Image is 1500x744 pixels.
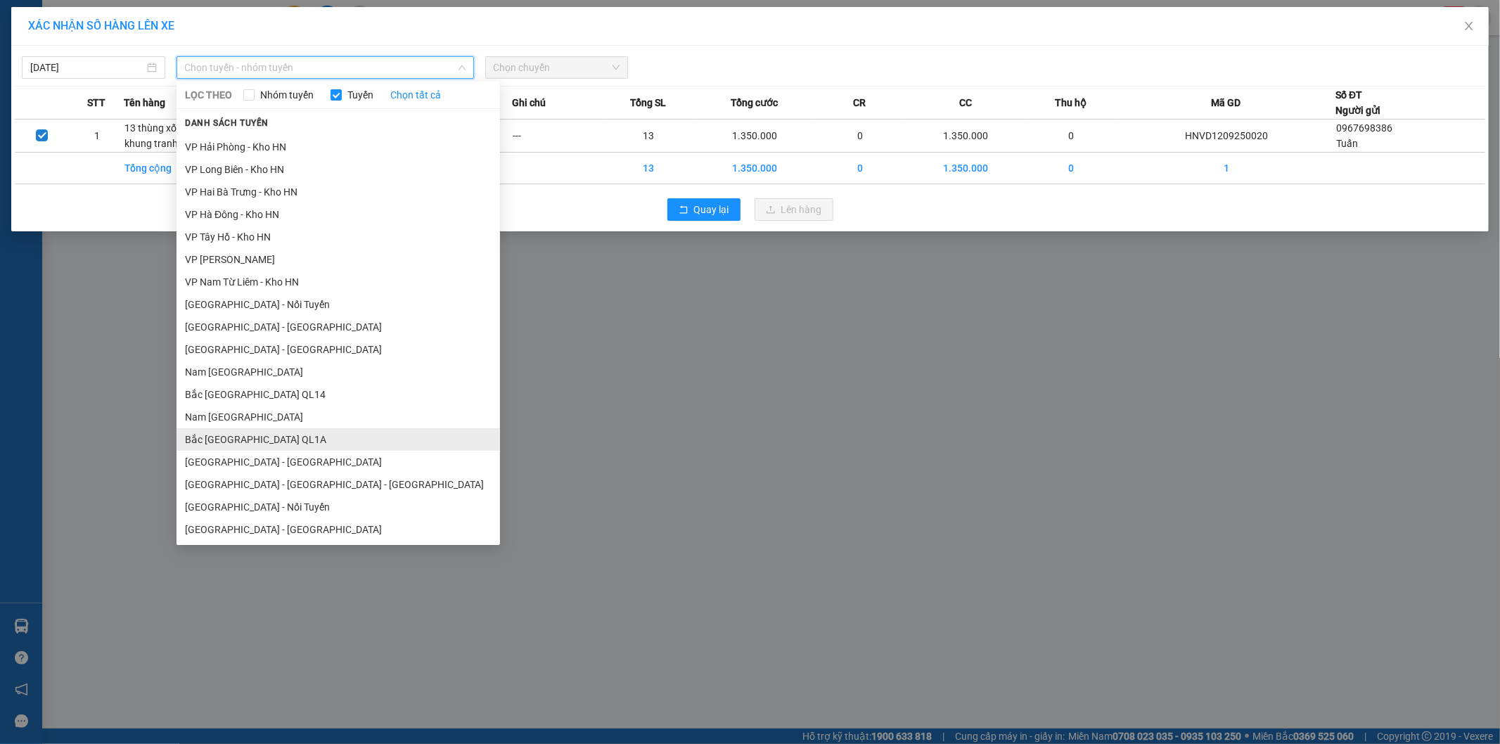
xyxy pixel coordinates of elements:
[494,57,620,78] span: Chọn chuyến
[512,95,546,110] span: Ghi chú
[177,271,500,293] li: VP Nam Từ Liêm - Kho HN
[177,383,500,406] li: Bắc [GEOGRAPHIC_DATA] QL14
[1449,7,1489,46] button: Close
[458,63,466,72] span: down
[694,153,814,184] td: 1.350.000
[177,451,500,473] li: [GEOGRAPHIC_DATA] - [GEOGRAPHIC_DATA]
[603,120,695,153] td: 13
[177,203,500,226] li: VP Hà Đông - Kho HN
[1336,138,1358,149] span: Tuấn
[603,153,695,184] td: 13
[814,120,906,153] td: 0
[1117,153,1336,184] td: 1
[1463,20,1475,32] span: close
[177,248,500,271] li: VP [PERSON_NAME]
[177,361,500,383] li: Nam [GEOGRAPHIC_DATA]
[177,158,500,181] li: VP Long Biên - Kho HN
[959,95,972,110] span: CC
[177,496,500,518] li: [GEOGRAPHIC_DATA] - Nối Tuyến
[1026,120,1117,153] td: 0
[124,95,165,110] span: Tên hàng
[694,120,814,153] td: 1.350.000
[124,153,215,184] td: Tổng cộng
[185,57,466,78] span: Chọn tuyến - nhóm tuyến
[1056,95,1087,110] span: Thu hộ
[906,153,1026,184] td: 1.350.000
[177,428,500,451] li: Bắc [GEOGRAPHIC_DATA] QL1A
[177,338,500,361] li: [GEOGRAPHIC_DATA] - [GEOGRAPHIC_DATA]
[906,120,1026,153] td: 1.350.000
[390,87,441,103] a: Chọn tất cả
[679,205,688,216] span: rollback
[177,316,500,338] li: [GEOGRAPHIC_DATA] - [GEOGRAPHIC_DATA]
[177,473,500,496] li: [GEOGRAPHIC_DATA] - [GEOGRAPHIC_DATA] - [GEOGRAPHIC_DATA]
[1211,95,1241,110] span: Mã GD
[177,518,500,541] li: [GEOGRAPHIC_DATA] - [GEOGRAPHIC_DATA]
[631,95,667,110] span: Tổng SL
[342,87,379,103] span: Tuyến
[814,153,906,184] td: 0
[177,117,277,129] span: Danh sách tuyến
[1335,87,1380,118] div: Số ĐT Người gửi
[694,202,729,217] span: Quay lại
[177,181,500,203] li: VP Hai Bà Trưng - Kho HN
[177,226,500,248] li: VP Tây Hồ - Kho HN
[124,120,215,153] td: 13 thùng xốp ( khung tranh )
[70,120,124,153] td: 1
[854,95,866,110] span: CR
[185,87,232,103] span: LỌC THEO
[28,19,174,32] span: XÁC NHẬN SỐ HÀNG LÊN XE
[731,95,778,110] span: Tổng cước
[177,136,500,158] li: VP Hải Phòng - Kho HN
[512,120,603,153] td: ---
[755,198,833,221] button: uploadLên hàng
[177,293,500,316] li: [GEOGRAPHIC_DATA] - Nối Tuyến
[667,198,741,221] button: rollbackQuay lại
[87,95,105,110] span: STT
[177,406,500,428] li: Nam [GEOGRAPHIC_DATA]
[1336,122,1392,134] span: 0967698386
[1117,120,1336,153] td: HNVD1209250020
[1026,153,1117,184] td: 0
[30,60,144,75] input: 13/09/2025
[255,87,319,103] span: Nhóm tuyến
